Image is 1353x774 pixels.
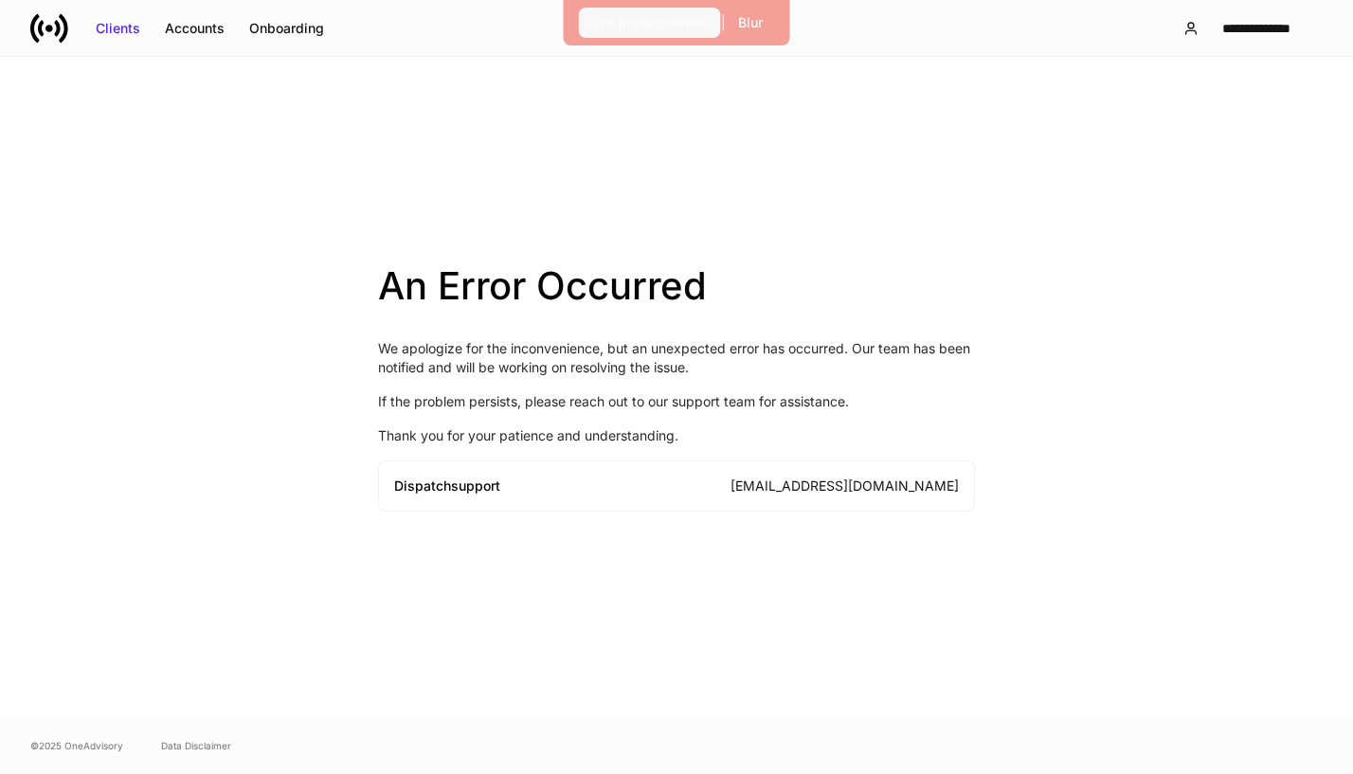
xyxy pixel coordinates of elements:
p: We apologize for the inconvenience, but an unexpected error has occurred. Our team has been notif... [378,339,975,392]
div: Exit Impersonation [591,13,709,32]
div: Dispatch support [394,477,500,495]
div: Blur [738,13,763,32]
div: Accounts [165,19,225,38]
a: Data Disclaimer [161,738,231,753]
p: If the problem persists, please reach out to our support team for assistance. [378,392,975,426]
button: Clients [83,13,153,44]
button: Exit Impersonation [579,8,721,38]
span: © 2025 OneAdvisory [30,738,123,753]
button: Blur [726,8,775,38]
button: Onboarding [237,13,336,44]
p: Thank you for your patience and understanding. [378,426,975,460]
a: [EMAIL_ADDRESS][DOMAIN_NAME] [731,477,959,494]
div: Onboarding [249,19,324,38]
button: Accounts [153,13,237,44]
div: Clients [96,19,140,38]
h2: An Error Occurred [378,263,975,339]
